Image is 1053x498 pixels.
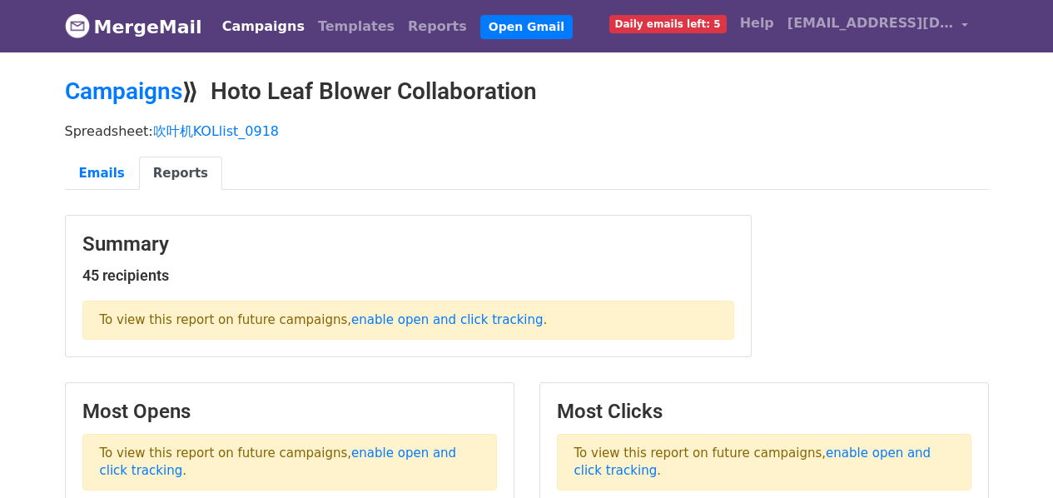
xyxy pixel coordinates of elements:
[82,400,497,424] h3: Most Opens
[351,312,543,327] a: enable open and click tracking
[65,157,139,191] a: Emails
[82,232,734,256] h3: Summary
[787,13,954,33] span: [EMAIL_ADDRESS][DOMAIN_NAME]
[139,157,222,191] a: Reports
[82,266,734,285] h5: 45 recipients
[65,122,989,140] p: Spreadsheet:
[65,13,90,38] img: MergeMail logo
[557,434,971,491] p: To view this report on future campaigns, .
[153,123,279,139] a: 吹叶机KOLlist_0918
[216,10,311,43] a: Campaigns
[480,15,573,39] a: Open Gmail
[733,7,781,40] a: Help
[603,7,733,40] a: Daily emails left: 5
[401,10,474,43] a: Reports
[65,9,202,44] a: MergeMail
[82,301,734,340] p: To view this report on future campaigns, .
[65,77,989,106] h2: ⟫ Hoto Leaf Blower Collaboration
[65,77,182,105] a: Campaigns
[557,400,971,424] h3: Most Clicks
[609,15,727,33] span: Daily emails left: 5
[82,434,497,491] p: To view this report on future campaigns, .
[781,7,976,46] a: [EMAIL_ADDRESS][DOMAIN_NAME]
[311,10,401,43] a: Templates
